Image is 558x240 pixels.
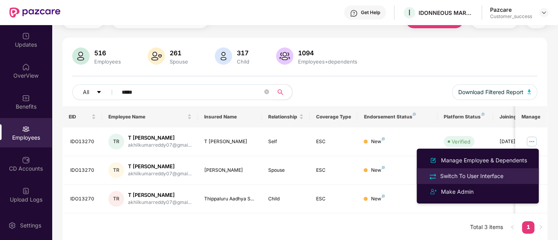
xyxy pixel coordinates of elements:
[128,191,192,199] div: T [PERSON_NAME]
[428,172,437,181] img: svg+xml;base64,PHN2ZyB4bWxucz0iaHR0cDovL3d3dy53My5vcmcvMjAwMC9zdmciIHdpZHRoPSIyNCIgaGVpZ2h0PSIyNC...
[510,225,515,229] span: left
[268,114,298,120] span: Relationship
[70,138,96,145] div: IDO13270
[235,49,251,57] div: 317
[264,89,269,96] span: close-circle
[93,49,123,57] div: 516
[148,47,165,65] img: svg+xml;base64,PHN2ZyB4bWxucz0iaHR0cDovL3d3dy53My5vcmcvMjAwMC9zdmciIHhtbG5zOnhsaW5rPSJodHRwOi8vd3...
[490,13,532,20] div: Customer_success
[22,94,30,102] img: svg+xml;base64,PHN2ZyBpZD0iQmVuZWZpdHMiIHhtbG5zPSJodHRwOi8vd3d3LnczLm9yZy8yMDAwL3N2ZyIgd2lkdGg9Ij...
[273,84,293,100] button: search
[108,162,124,178] div: TR
[470,221,503,234] li: Total 3 items
[522,221,534,234] li: 1
[316,195,351,203] div: ESC
[428,187,438,196] img: svg+xml;base64,PHN2ZyB4bWxucz0iaHR0cDovL3d3dy53My5vcmcvMjAwMC9zdmciIHdpZHRoPSIyNCIgaGVpZ2h0PSIyNC...
[168,58,190,65] div: Spouse
[72,84,120,100] button: Allcaret-down
[458,88,523,96] span: Download Filtered Report
[22,63,30,71] img: svg+xml;base64,PHN2ZyBpZD0iSG9tZSIgeG1sbnM9Imh0dHA6Ly93d3cudzMub3JnLzIwMDAvc3ZnIiB3aWR0aD0iMjAiIG...
[490,6,532,13] div: Pazcare
[22,32,30,40] img: svg+xml;base64,PHN2ZyBpZD0iVXBkYXRlZCIgeG1sbnM9Imh0dHA6Ly93d3cudzMub3JnLzIwMDAvc3ZnIiB3aWR0aD0iMj...
[102,106,198,127] th: Employee Name
[262,106,310,127] th: Relationship
[350,9,358,17] img: svg+xml;base64,PHN2ZyBpZD0iSGVscC0zMngzMiIgeG1sbnM9Imh0dHA6Ly93d3cudzMub3JnLzIwMDAvc3ZnIiB3aWR0aD...
[9,7,60,18] img: New Pazcare Logo
[128,199,192,206] div: akhilkumarreddy07@gmai...
[541,9,547,16] img: svg+xml;base64,PHN2ZyBpZD0iRHJvcGRvd24tMzJ4MzIiIHhtbG5zPSJodHRwOi8vd3d3LnczLm9yZy8yMDAwL3N2ZyIgd2...
[264,89,269,94] span: close-circle
[296,49,359,57] div: 1094
[428,156,438,165] img: svg+xml;base64,PHN2ZyB4bWxucz0iaHR0cDovL3d3dy53My5vcmcvMjAwMC9zdmciIHhtbG5zOnhsaW5rPSJodHRwOi8vd3...
[534,221,547,234] li: Next Page
[128,142,192,149] div: akhilkumarreddy07@gmai...
[108,114,186,120] span: Employee Name
[371,195,385,203] div: New
[18,222,44,229] div: Settings
[408,8,410,17] span: I
[168,49,190,57] div: 261
[371,167,385,174] div: New
[527,89,531,94] img: svg+xml;base64,PHN2ZyB4bWxucz0iaHR0cDovL3d3dy53My5vcmcvMjAwMC9zdmciIHhtbG5zOnhsaW5rPSJodHRwOi8vd3...
[69,114,90,120] span: EID
[93,58,123,65] div: Employees
[22,187,30,195] img: svg+xml;base64,PHN2ZyBpZD0iVXBsb2FkX0xvZ3MiIGRhdGEtbmFtZT0iVXBsb2FkIExvZ3MiIHhtbG5zPSJodHRwOi8vd3...
[215,47,232,65] img: svg+xml;base64,PHN2ZyB4bWxucz0iaHR0cDovL3d3dy53My5vcmcvMjAwMC9zdmciIHhtbG5zOnhsaW5rPSJodHRwOi8vd3...
[493,106,541,127] th: Joining Date
[506,221,519,234] button: left
[382,137,385,140] img: svg+xml;base64,PHN2ZyB4bWxucz0iaHR0cDovL3d3dy53My5vcmcvMjAwMC9zdmciIHdpZHRoPSI4IiBoZWlnaHQ9IjgiIH...
[361,9,380,16] div: Get Help
[481,113,485,116] img: svg+xml;base64,PHN2ZyB4bWxucz0iaHR0cDovL3d3dy53My5vcmcvMjAwMC9zdmciIHdpZHRoPSI4IiBoZWlnaHQ9IjgiIH...
[538,225,543,229] span: right
[413,113,416,116] img: svg+xml;base64,PHN2ZyB4bWxucz0iaHR0cDovL3d3dy53My5vcmcvMjAwMC9zdmciIHdpZHRoPSI4IiBoZWlnaHQ9IjgiIH...
[439,156,529,165] div: Manage Employee & Dependents
[22,125,30,133] img: svg+xml;base64,PHN2ZyBpZD0iRW1wbG95ZWVzIiB4bWxucz0iaHR0cDovL3d3dy53My5vcmcvMjAwMC9zdmciIHdpZHRoPS...
[235,58,251,65] div: Child
[108,191,124,207] div: TR
[506,221,519,234] li: Previous Page
[268,195,304,203] div: Child
[444,114,487,120] div: Platform Status
[452,84,538,100] button: Download Filtered Report
[268,167,304,174] div: Spouse
[204,138,256,145] div: T [PERSON_NAME]
[83,88,89,96] span: All
[364,114,431,120] div: Endorsement Status
[204,167,256,174] div: [PERSON_NAME]
[204,195,256,203] div: Thippaluru Aadhya S...
[419,9,474,16] div: IDONNEOUS MARKETING SERVICES PRIVATE LIMITED ( [GEOGRAPHIC_DATA])
[268,138,304,145] div: Self
[96,89,102,96] span: caret-down
[8,222,16,229] img: svg+xml;base64,PHN2ZyBpZD0iU2V0dGluZy0yMHgyMCIgeG1sbnM9Imh0dHA6Ly93d3cudzMub3JnLzIwMDAvc3ZnIiB3aW...
[72,47,90,65] img: svg+xml;base64,PHN2ZyB4bWxucz0iaHR0cDovL3d3dy53My5vcmcvMjAwMC9zdmciIHhtbG5zOnhsaW5rPSJodHRwOi8vd3...
[128,134,192,142] div: T [PERSON_NAME]
[499,138,535,145] div: [DATE]
[310,106,358,127] th: Coverage Type
[515,106,547,127] th: Manage
[371,138,385,145] div: New
[534,221,547,234] button: right
[382,166,385,169] img: svg+xml;base64,PHN2ZyB4bWxucz0iaHR0cDovL3d3dy53My5vcmcvMjAwMC9zdmciIHdpZHRoPSI4IiBoZWlnaHQ9IjgiIH...
[439,187,475,196] div: Make Admin
[452,138,470,145] div: Verified
[198,106,262,127] th: Insured Name
[128,170,192,178] div: akhilkumarreddy07@gmai...
[128,163,192,170] div: T [PERSON_NAME]
[382,195,385,198] img: svg+xml;base64,PHN2ZyB4bWxucz0iaHR0cDovL3d3dy53My5vcmcvMjAwMC9zdmciIHdpZHRoPSI4IiBoZWlnaHQ9IjgiIH...
[108,134,124,149] div: TR
[296,58,359,65] div: Employees+dependents
[525,135,538,148] img: manageButton
[273,89,288,95] span: search
[276,47,293,65] img: svg+xml;base64,PHN2ZyB4bWxucz0iaHR0cDovL3d3dy53My5vcmcvMjAwMC9zdmciIHhtbG5zOnhsaW5rPSJodHRwOi8vd3...
[316,138,351,145] div: ESC
[522,221,534,233] a: 1
[62,106,102,127] th: EID
[70,195,96,203] div: IDO13270
[70,167,96,174] div: IDO13270
[316,167,351,174] div: ESC
[22,156,30,164] img: svg+xml;base64,PHN2ZyBpZD0iQ0RfQWNjb3VudHMiIGRhdGEtbmFtZT0iQ0QgQWNjb3VudHMiIHhtbG5zPSJodHRwOi8vd3...
[439,172,505,180] div: Switch To User Interface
